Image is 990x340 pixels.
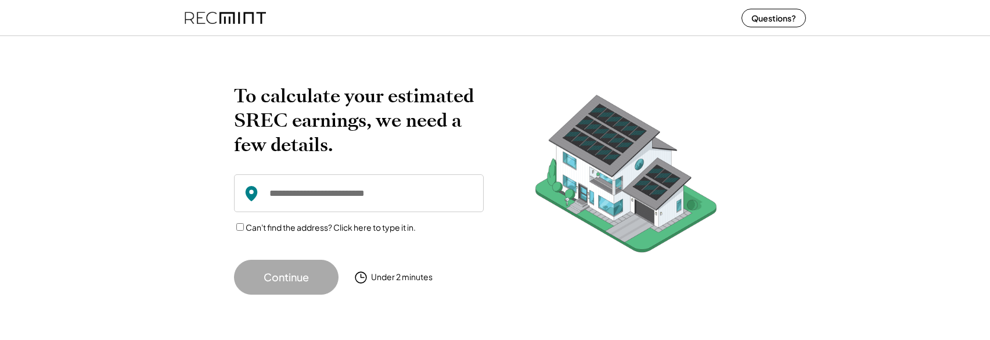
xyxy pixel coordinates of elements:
[513,84,739,270] img: RecMintArtboard%207.png
[234,260,339,295] button: Continue
[741,9,806,27] button: Questions?
[234,84,484,157] h2: To calculate your estimated SREC earnings, we need a few details.
[246,222,416,232] label: Can't find the address? Click here to type it in.
[185,2,266,33] img: recmint-logotype%403x%20%281%29.jpeg
[371,271,433,283] div: Under 2 minutes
